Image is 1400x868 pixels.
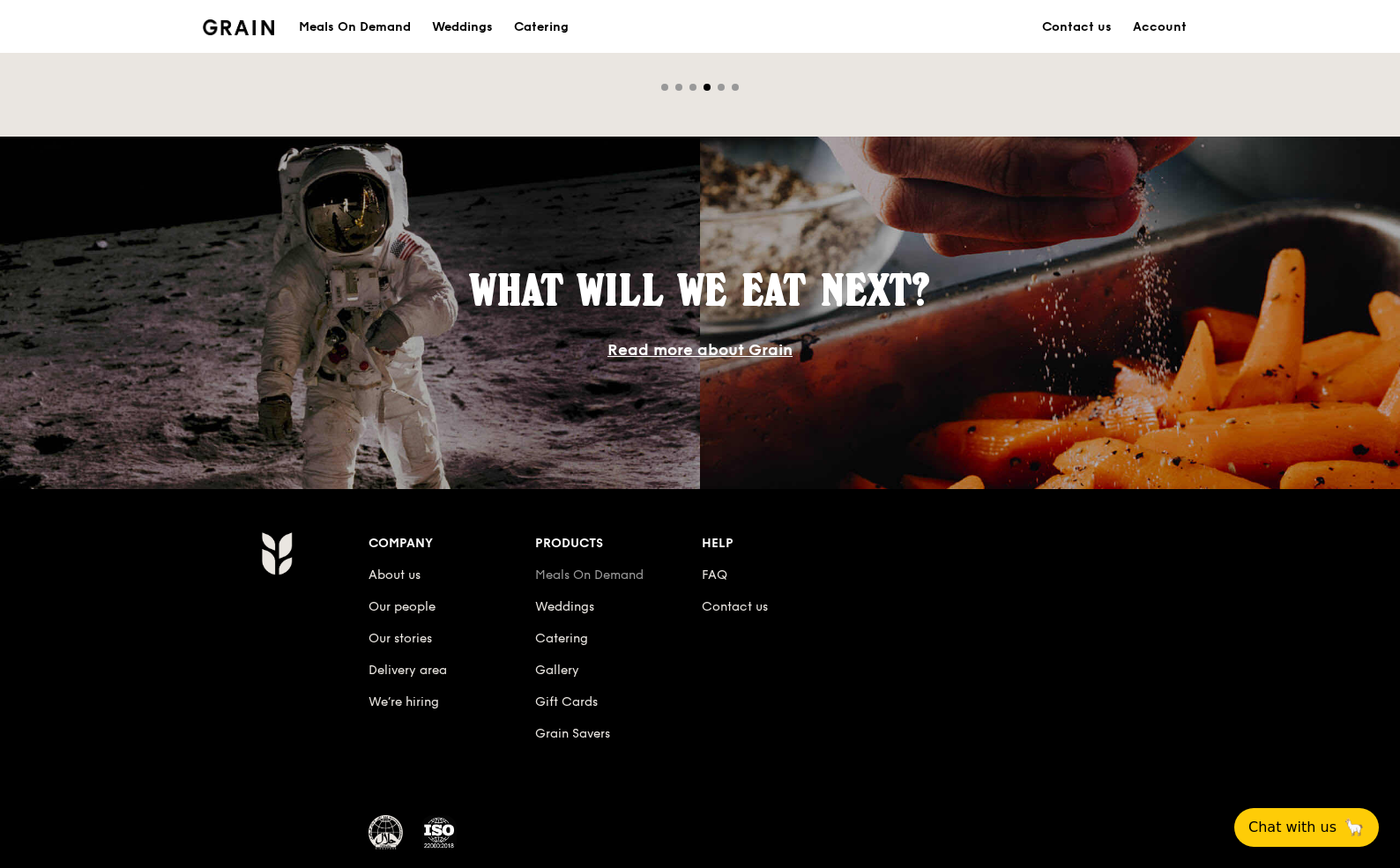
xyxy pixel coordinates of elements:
span: 🦙 [1344,817,1365,838]
span: Chat with us [1248,817,1337,838]
a: Read more about Grain [607,340,793,360]
img: Grain [203,19,274,35]
a: Contact us [1031,1,1122,54]
span: Go to slide 6 [732,84,739,91]
img: ISO Certified [421,815,457,850]
a: Weddings [535,599,594,614]
a: Gift Cards [535,694,598,709]
a: Catering [503,1,579,54]
span: Go to slide 2 [675,84,682,91]
div: Help [702,531,868,556]
a: Gallery [535,663,579,678]
a: FAQ [702,568,727,582]
a: Our people [369,599,436,614]
span: What will we eat next? [470,264,930,315]
a: Delivery area [369,663,447,678]
button: Chat with us🦙 [1234,808,1379,847]
a: Contact us [702,599,768,614]
div: Company [369,531,535,556]
a: Grain Savers [535,726,610,741]
img: MUIS Halal Certified [369,815,404,850]
a: Our stories [369,631,432,646]
a: Catering [535,631,588,646]
a: About us [369,568,421,582]
div: Products [535,531,702,556]
span: Go to slide 4 [704,84,711,91]
span: Go to slide 5 [718,84,725,91]
div: Meals On Demand [299,1,411,54]
a: Meals On Demand [535,568,644,582]
a: We’re hiring [369,694,439,709]
img: Grain [261,531,292,575]
span: Go to slide 3 [689,84,696,91]
div: Catering [514,1,569,54]
span: Go to slide 1 [661,84,668,91]
div: Weddings [432,1,493,54]
a: Weddings [421,1,503,54]
a: Account [1122,1,1197,54]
